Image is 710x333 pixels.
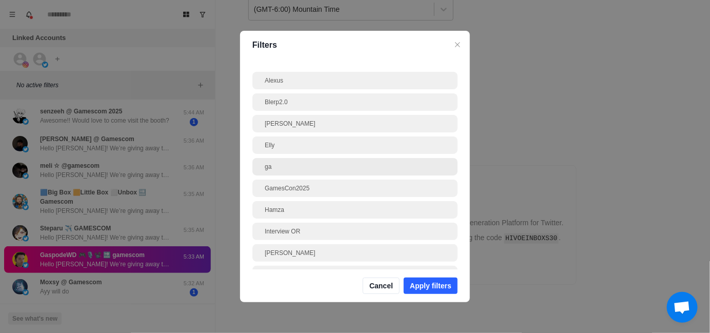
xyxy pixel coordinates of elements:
[252,39,458,51] p: Filters
[265,227,445,236] div: Interview OR
[667,292,698,323] a: Open chat
[265,184,445,193] div: GamesCon2025
[265,119,445,128] div: [PERSON_NAME]
[265,205,445,214] div: Hamza
[265,248,445,258] div: [PERSON_NAME]
[451,38,464,51] button: Close
[363,278,400,294] button: Cancel
[265,162,445,171] div: ga
[265,97,445,107] div: Blerp2.0
[265,141,445,150] div: Elly
[265,76,445,85] div: Alexus
[404,278,458,294] button: Apply filters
